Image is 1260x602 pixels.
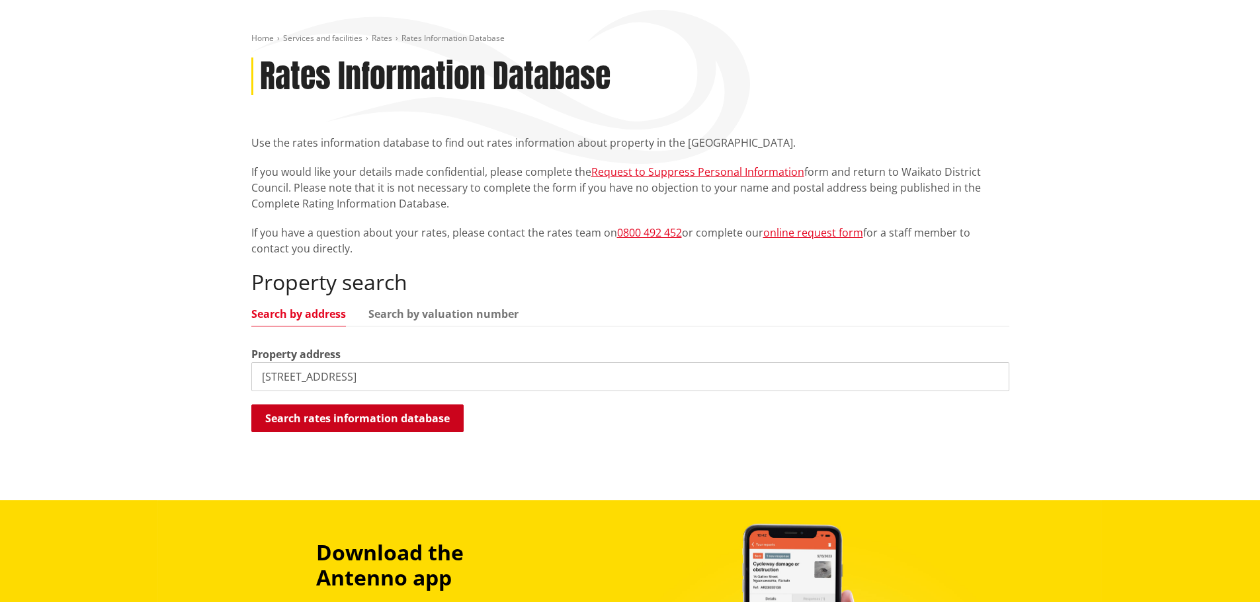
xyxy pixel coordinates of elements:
h2: Property search [251,270,1009,295]
p: Use the rates information database to find out rates information about property in the [GEOGRAPHI... [251,135,1009,151]
p: If you have a question about your rates, please contact the rates team on or complete our for a s... [251,225,1009,256]
a: Home [251,32,274,44]
h3: Download the Antenno app [316,540,556,591]
label: Property address [251,346,341,362]
a: Request to Suppress Personal Information [591,165,804,179]
p: If you would like your details made confidential, please complete the form and return to Waikato ... [251,164,1009,211]
a: online request form [763,225,863,240]
a: 0800 492 452 [617,225,682,240]
span: Rates Information Database [401,32,505,44]
a: Search by valuation number [368,309,519,319]
h1: Rates Information Database [260,57,610,96]
a: Services and facilities [283,32,362,44]
a: Search by address [251,309,346,319]
input: e.g. Duke Street NGARUAWAHIA [251,362,1009,391]
button: Search rates information database [251,404,464,432]
nav: breadcrumb [251,33,1009,44]
iframe: Messenger Launcher [1199,546,1247,594]
a: Rates [372,32,392,44]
